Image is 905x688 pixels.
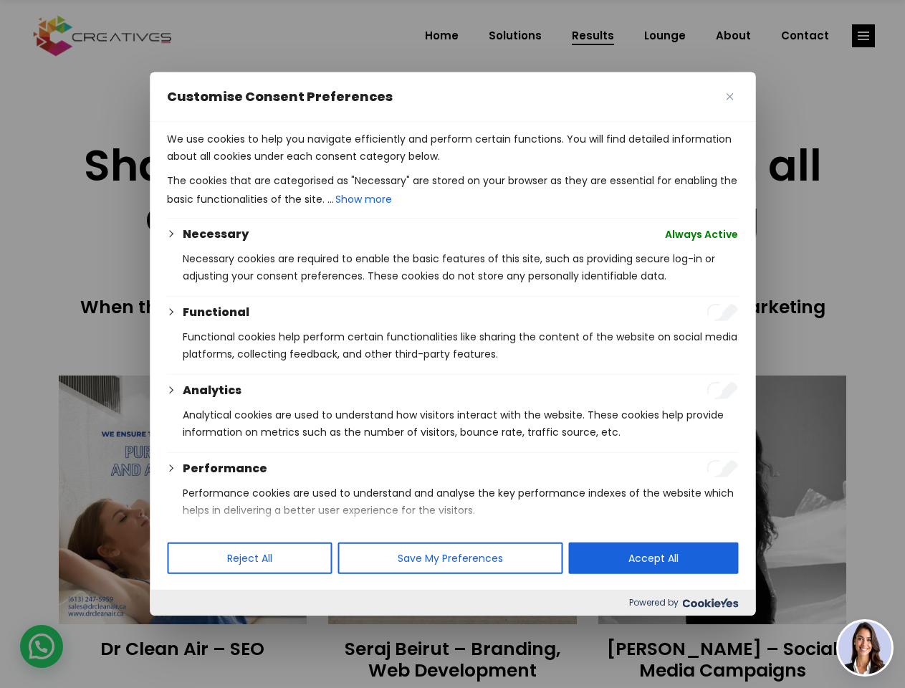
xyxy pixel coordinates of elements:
[167,172,738,209] p: The cookies that are categorised as "Necessary" are stored on your browser as they are essential ...
[150,590,755,616] div: Powered by
[726,93,733,100] img: Close
[167,88,393,105] span: Customise Consent Preferences
[337,543,562,574] button: Save My Preferences
[838,621,891,674] img: agent
[183,250,738,285] p: Necessary cookies are required to enable the basic features of this site, such as providing secur...
[707,460,738,477] input: Enable Performance
[183,484,738,519] p: Performance cookies are used to understand and analyse the key performance indexes of the website...
[150,72,755,616] div: Customise Consent Preferences
[183,304,249,321] button: Functional
[183,226,249,243] button: Necessary
[682,598,738,608] img: Cookieyes logo
[721,88,738,105] button: Close
[707,304,738,321] input: Enable Functional
[665,226,738,243] span: Always Active
[183,406,738,441] p: Analytical cookies are used to understand how visitors interact with the website. These cookies h...
[167,543,332,574] button: Reject All
[183,328,738,363] p: Functional cookies help perform certain functionalities like sharing the content of the website o...
[707,382,738,399] input: Enable Analytics
[167,130,738,165] p: We use cookies to help you navigate efficiently and perform certain functions. You will find deta...
[568,543,738,574] button: Accept All
[183,460,267,477] button: Performance
[183,382,241,399] button: Analytics
[334,189,393,209] button: Show more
